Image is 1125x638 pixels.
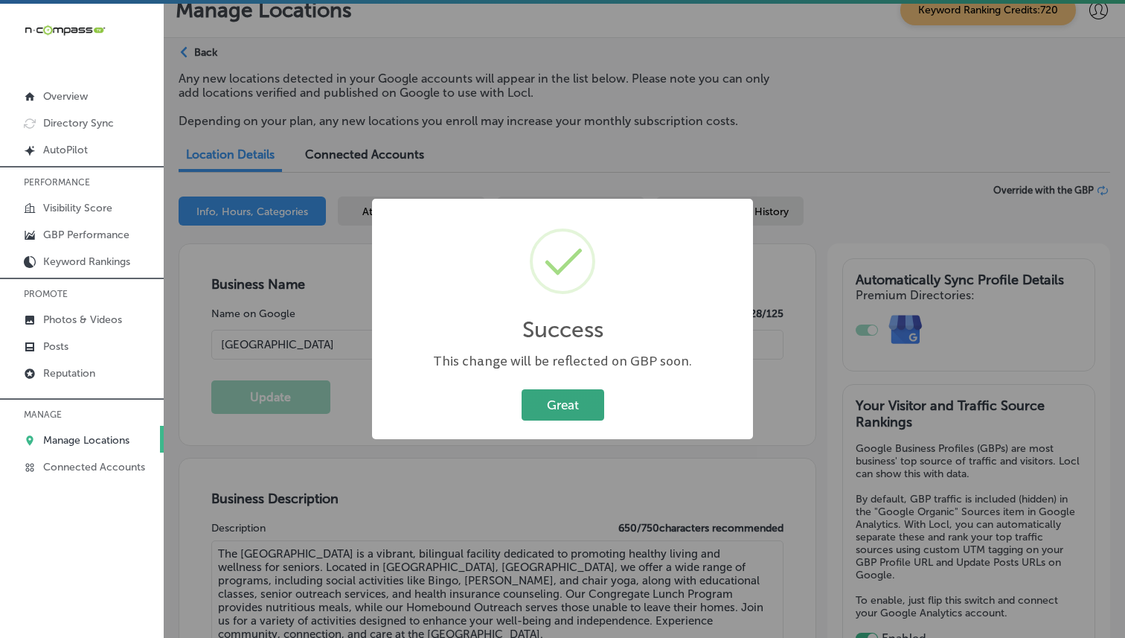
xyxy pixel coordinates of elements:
[522,389,604,420] button: Great
[522,316,603,343] h2: Success
[43,144,88,156] p: AutoPilot
[43,434,129,447] p: Manage Locations
[43,202,112,214] p: Visibility Score
[43,90,88,103] p: Overview
[43,117,114,130] p: Directory Sync
[24,23,106,37] img: 660ab0bf-5cc7-4cb8-ba1c-48b5ae0f18e60NCTV_CLogo_TV_Black_-500x88.png
[43,313,122,326] p: Photos & Videos
[43,340,68,353] p: Posts
[43,461,145,473] p: Connected Accounts
[387,352,738,371] div: This change will be reflected on GBP soon.
[43,367,95,380] p: Reputation
[43,229,129,241] p: GBP Performance
[43,255,130,268] p: Keyword Rankings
